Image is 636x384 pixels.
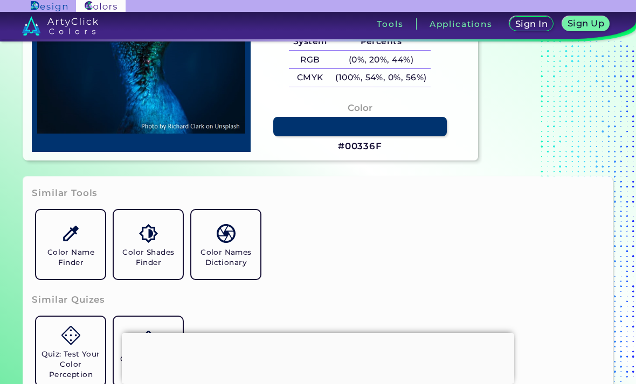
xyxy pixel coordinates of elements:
[139,331,158,350] img: icon_game.svg
[331,69,431,87] h5: (100%, 54%, 0%, 56%)
[348,100,372,116] h4: Color
[569,19,603,27] h5: Sign Up
[139,224,158,243] img: icon_color_shades.svg
[196,247,256,268] h5: Color Names Dictionary
[289,51,331,68] h5: RGB
[122,333,514,381] iframe: Advertisement
[331,51,431,68] h5: (0%, 20%, 44%)
[289,69,331,87] h5: CMYK
[61,224,80,243] img: icon_color_name_finder.svg
[118,247,178,268] h5: Color Shades Finder
[40,247,101,268] h5: Color Name Finder
[40,349,101,380] h5: Quiz: Test Your Color Perception
[430,20,493,28] h3: Applications
[32,206,109,283] a: Color Name Finder
[517,20,547,28] h5: Sign In
[32,294,105,306] h3: Similar Quizes
[511,17,551,31] a: Sign In
[61,326,80,345] img: icon_game.svg
[187,206,265,283] a: Color Names Dictionary
[377,20,403,28] h3: Tools
[118,354,178,374] h5: Color Memory Game
[22,16,98,36] img: logo_artyclick_colors_white.svg
[31,1,67,11] img: ArtyClick Design logo
[338,140,382,153] h3: #00336F
[32,187,98,200] h3: Similar Tools
[564,17,607,31] a: Sign Up
[217,224,236,243] img: icon_color_names_dictionary.svg
[109,206,187,283] a: Color Shades Finder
